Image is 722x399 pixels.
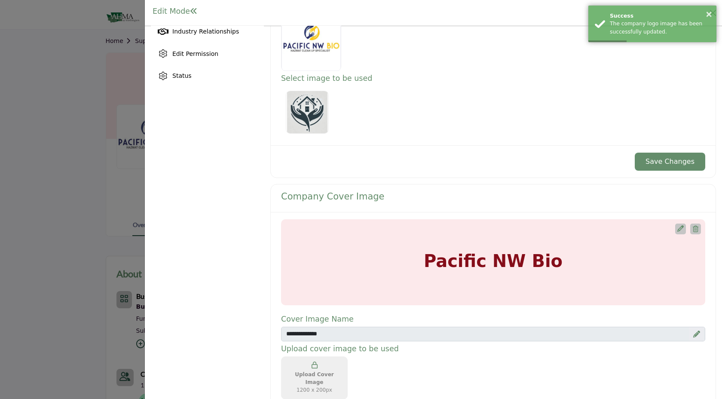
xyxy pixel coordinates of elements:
a: Upgrade Custom Cover Text [677,224,684,233]
h1: Edit Mode [153,7,198,16]
h5: Cover Image Name [281,315,705,324]
button: × [705,9,713,18]
span: Upload Cover Image [289,371,340,394]
strong: 1200 x 200px [289,386,340,394]
div: The company logo image has been successfully updated. [610,20,710,36]
span: Edit Permission [172,50,218,57]
img: Pacific NW Bio Logo [286,91,329,134]
h5: Upload cover image to be used [281,344,696,353]
label: Select Image Logo Options_4 [283,88,331,136]
button: Save Changes [635,153,705,171]
div: Success [610,12,710,20]
h3: Select image to be used [281,74,705,83]
input: Enter Company name [281,327,705,341]
h4: Company Cover Image [281,191,385,202]
span: Industry Relationships [172,28,239,35]
span: Status [172,72,192,79]
h5: Pacific NW Bio [424,251,563,271]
